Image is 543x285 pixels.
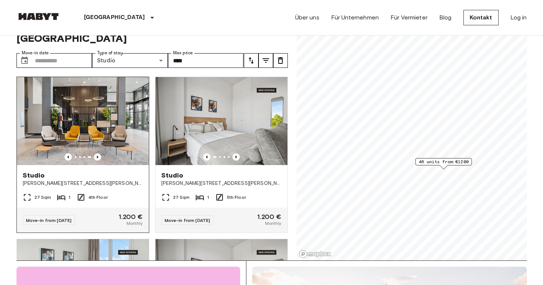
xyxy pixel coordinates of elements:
a: Für Vermieter [390,13,428,22]
a: Marketing picture of unit ES-15-102-530-001Previous imagePrevious imageStudio[PERSON_NAME][STREET... [155,77,288,233]
img: Marketing picture of unit ES-15-102-430-001 [17,77,149,165]
span: 1 [207,194,209,201]
canvas: Map [297,11,527,260]
span: 5th Floor [227,194,246,201]
span: 27 Sqm [173,194,190,201]
span: Move-in from [DATE] [165,218,210,223]
button: Previous image [232,153,240,161]
div: Studio [92,53,168,68]
a: Mapbox logo [299,250,331,258]
span: 1.200 € [257,213,281,220]
button: Previous image [94,153,101,161]
label: Max price [173,50,193,56]
a: Über uns [295,13,319,22]
span: 27 Sqm [34,194,51,201]
button: tune [244,53,258,68]
span: Studio [23,171,45,180]
button: tune [273,53,288,68]
button: Previous image [203,153,210,161]
label: Type of stay [97,50,123,56]
span: Move-in from [DATE] [26,218,72,223]
span: 46 units from €1200 [419,158,469,165]
span: [PERSON_NAME][STREET_ADDRESS][PERSON_NAME][PERSON_NAME] [161,180,282,187]
span: Monthly [126,220,143,227]
div: Map marker [415,158,472,169]
span: 4th Floor [88,194,108,201]
button: Previous image [65,153,72,161]
a: Kontakt [463,10,499,25]
label: Move-in date [22,50,49,56]
button: Choose date [17,53,32,68]
span: Monthly [265,220,281,227]
span: Studio [161,171,184,180]
span: [PERSON_NAME][STREET_ADDRESS][PERSON_NAME][PERSON_NAME] [23,180,143,187]
a: Log in [510,13,527,22]
img: Habyt [16,13,60,20]
button: tune [258,53,273,68]
a: Previous imagePrevious imageStudio[PERSON_NAME][STREET_ADDRESS][PERSON_NAME][PERSON_NAME]27 Sqm14... [16,77,149,233]
img: Marketing picture of unit ES-15-102-530-001 [155,77,287,165]
p: [GEOGRAPHIC_DATA] [84,13,145,22]
span: 1.200 € [119,213,143,220]
a: Blog [439,13,452,22]
a: Für Unternehmen [331,13,379,22]
span: 1 [69,194,70,201]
